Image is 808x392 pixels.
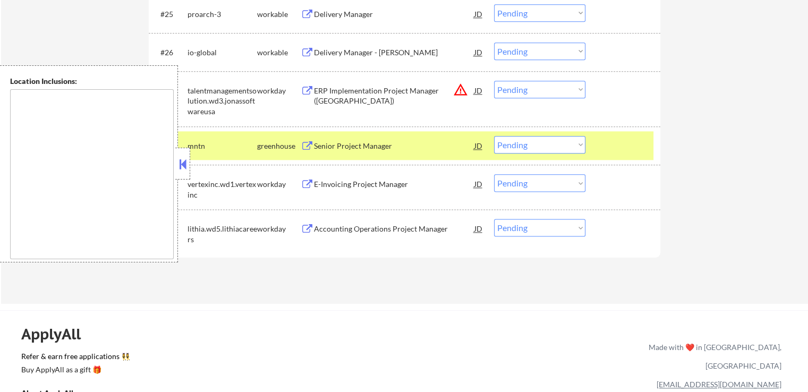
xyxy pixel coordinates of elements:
[257,9,301,20] div: workable
[257,224,301,234] div: workday
[314,141,474,151] div: Senior Project Manager
[314,179,474,190] div: E-Invoicing Project Manager
[188,224,257,244] div: lithia.wd5.lithiacareers
[21,325,93,343] div: ApplyAll
[21,353,427,364] a: Refer & earn free applications 👯‍♀️
[314,86,474,106] div: ERP Implementation Project Manager ([GEOGRAPHIC_DATA])
[473,4,484,23] div: JD
[160,9,179,20] div: #25
[473,42,484,62] div: JD
[644,338,781,375] div: Made with ❤️ in [GEOGRAPHIC_DATA], [GEOGRAPHIC_DATA]
[314,224,474,234] div: Accounting Operations Project Manager
[314,47,474,58] div: Delivery Manager - [PERSON_NAME]
[21,366,127,373] div: Buy ApplyAll as a gift 🎁
[657,380,781,389] a: [EMAIL_ADDRESS][DOMAIN_NAME]
[257,86,301,96] div: workday
[453,82,468,97] button: warning_amber
[473,81,484,100] div: JD
[160,47,179,58] div: #26
[188,86,257,117] div: talentmanagementsolution.wd3.jonassoftwareusa
[314,9,474,20] div: Delivery Manager
[188,141,257,151] div: mntn
[188,179,257,200] div: vertexinc.wd1.vertexinc
[10,76,174,87] div: Location Inclusions:
[188,9,257,20] div: proarch-3
[257,47,301,58] div: workable
[257,179,301,190] div: workday
[188,47,257,58] div: io-global
[473,219,484,238] div: JD
[257,141,301,151] div: greenhouse
[473,174,484,193] div: JD
[473,136,484,155] div: JD
[21,364,127,377] a: Buy ApplyAll as a gift 🎁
